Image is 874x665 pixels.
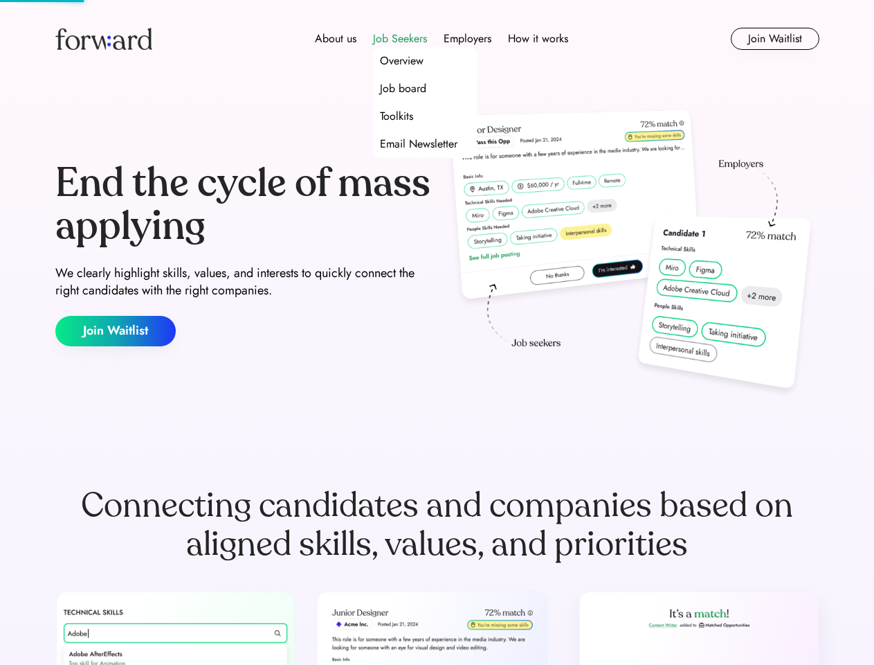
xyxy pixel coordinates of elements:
[380,108,413,125] div: Toolkits
[315,30,356,47] div: About us
[731,28,819,50] button: Join Waitlist
[373,30,427,47] div: Job Seekers
[508,30,568,47] div: How it works
[443,105,819,403] img: hero-image.png
[380,80,426,97] div: Job board
[55,486,819,564] div: Connecting candidates and companies based on aligned skills, values, and priorities
[55,265,432,299] div: We clearly highlight skills, values, and interests to quickly connect the right candidates with t...
[55,316,176,346] button: Join Waitlist
[55,28,152,50] img: Forward logo
[55,162,432,247] div: End the cycle of mass applying
[380,53,424,69] div: Overview
[444,30,491,47] div: Employers
[380,136,457,152] div: Email Newsletter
